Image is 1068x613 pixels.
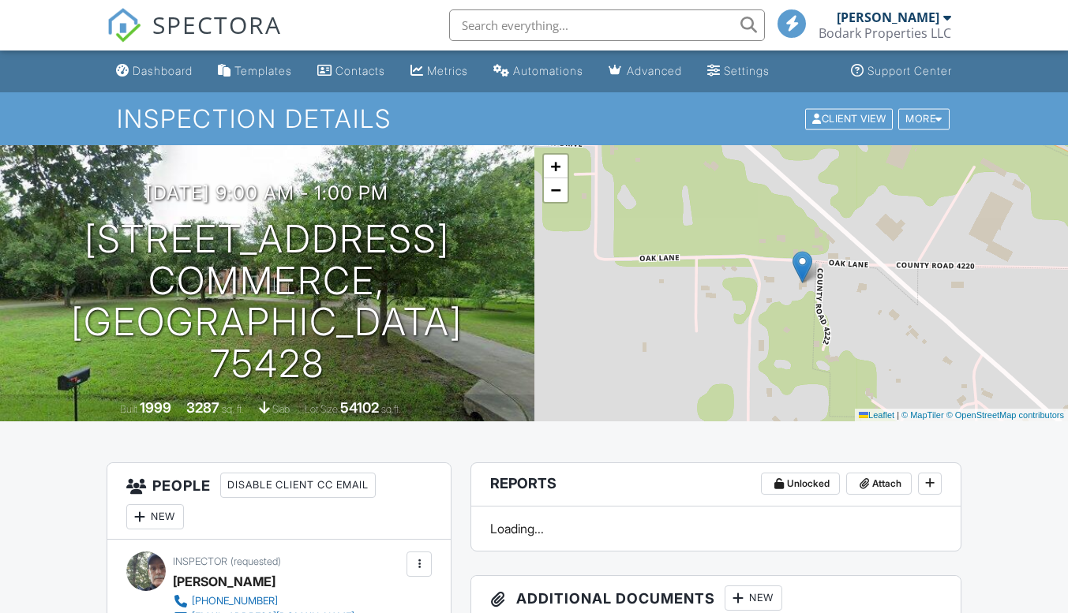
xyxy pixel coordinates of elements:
input: Search everything... [449,9,765,41]
a: Zoom in [544,155,568,178]
a: Client View [804,112,897,124]
span: (requested) [230,555,281,567]
div: New [725,585,782,611]
div: More [898,108,950,129]
h3: [DATE] 9:00 am - 1:00 pm [146,182,388,204]
a: Automations (Basic) [487,57,590,86]
a: Leaflet [859,410,894,420]
div: New [126,504,184,529]
a: Settings [701,57,776,86]
div: Dashboard [133,64,193,77]
span: − [550,180,560,200]
a: Metrics [404,57,474,86]
div: Settings [724,64,770,77]
a: Dashboard [110,57,199,86]
span: sq.ft. [381,403,401,415]
a: © OpenStreetMap contributors [946,410,1064,420]
div: Advanced [627,64,682,77]
span: Lot Size [305,403,338,415]
div: [PERSON_NAME] [173,570,275,593]
div: Contacts [335,64,385,77]
div: Client View [805,108,893,129]
a: Zoom out [544,178,568,202]
div: Metrics [427,64,468,77]
div: 3287 [186,399,219,416]
span: sq. ft. [222,403,244,415]
div: Automations [513,64,583,77]
div: Templates [234,64,292,77]
span: Built [120,403,137,415]
span: slab [272,403,290,415]
span: | [897,410,899,420]
a: Contacts [311,57,392,86]
h1: Inspection Details [117,105,951,133]
img: Marker [793,251,812,283]
div: 1999 [140,399,171,416]
a: © MapTiler [901,410,944,420]
a: Templates [212,57,298,86]
div: Disable Client CC Email [220,473,376,498]
span: + [550,156,560,176]
a: Advanced [602,57,688,86]
div: 54102 [340,399,379,416]
a: SPECTORA [107,21,282,54]
div: [PERSON_NAME] [837,9,939,25]
span: Inspector [173,555,227,567]
h1: [STREET_ADDRESS] Commerce, [GEOGRAPHIC_DATA] 75428 [25,219,509,385]
span: SPECTORA [152,8,282,41]
a: Support Center [845,57,958,86]
div: Bodark Properties LLC [819,25,951,41]
h3: People [107,463,451,540]
div: [PHONE_NUMBER] [192,595,278,607]
a: [PHONE_NUMBER] [173,593,354,609]
img: The Best Home Inspection Software - Spectora [107,8,141,43]
div: Support Center [868,64,952,77]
